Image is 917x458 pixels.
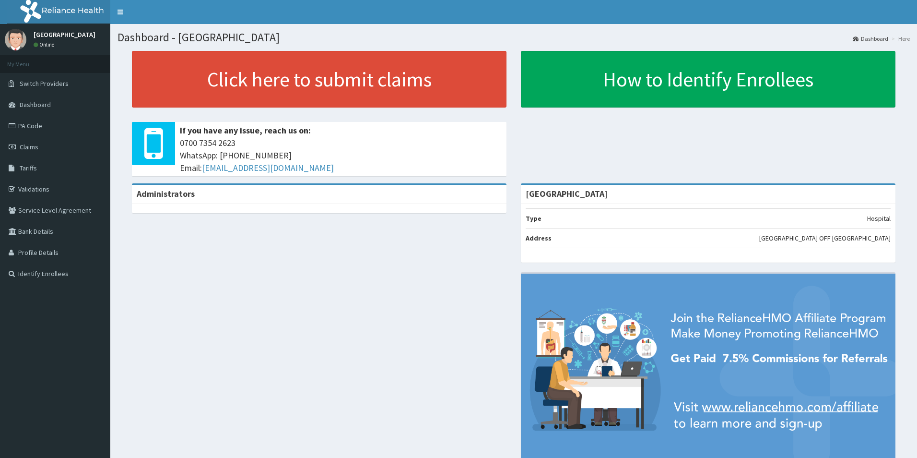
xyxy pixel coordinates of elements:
[853,35,888,43] a: Dashboard
[180,137,502,174] span: 0700 7354 2623 WhatsApp: [PHONE_NUMBER] Email:
[867,214,891,223] p: Hospital
[5,29,26,50] img: User Image
[20,79,69,88] span: Switch Providers
[180,125,311,136] b: If you have any issue, reach us on:
[118,31,910,44] h1: Dashboard - [GEOGRAPHIC_DATA]
[521,51,895,108] a: How to Identify Enrollees
[202,162,334,173] a: [EMAIL_ADDRESS][DOMAIN_NAME]
[34,31,95,38] p: [GEOGRAPHIC_DATA]
[526,214,541,223] b: Type
[526,234,552,242] b: Address
[132,51,506,108] a: Click here to submit claims
[20,100,51,109] span: Dashboard
[759,233,891,243] p: [GEOGRAPHIC_DATA] OFF [GEOGRAPHIC_DATA]
[137,188,195,199] b: Administrators
[34,41,57,48] a: Online
[20,143,38,151] span: Claims
[889,35,910,43] li: Here
[20,164,37,172] span: Tariffs
[526,188,608,199] strong: [GEOGRAPHIC_DATA]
